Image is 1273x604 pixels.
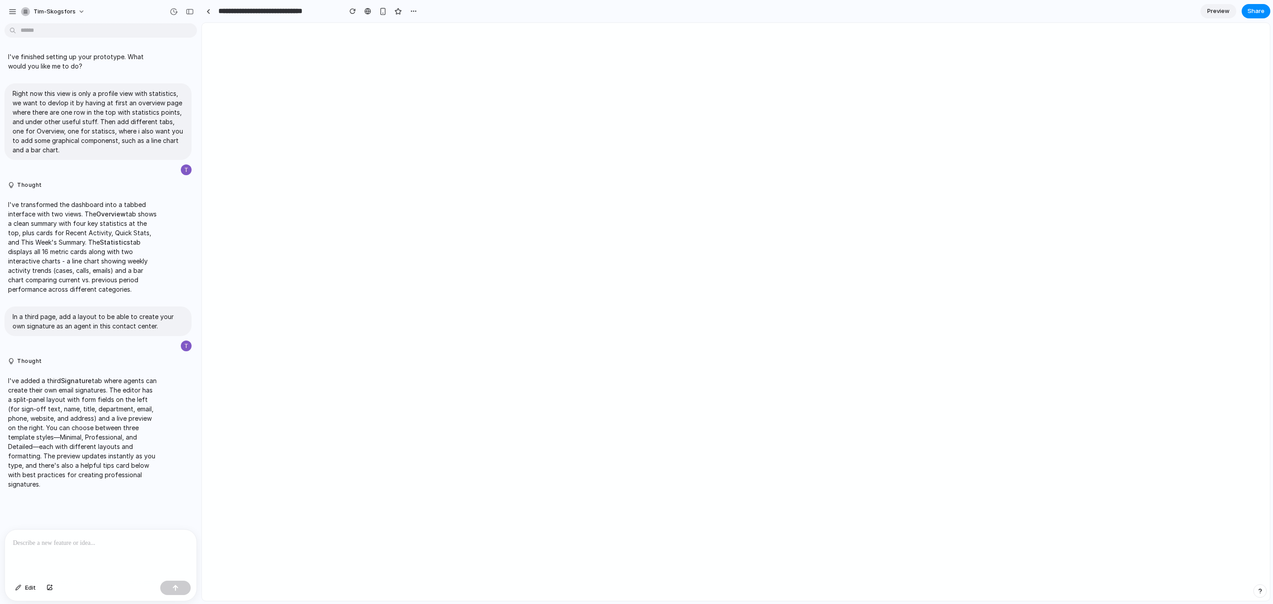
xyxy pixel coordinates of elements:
[17,4,90,19] button: tim-skogsfors
[13,312,184,331] p: In a third page, add a layout to be able to create your own signature as an agent in this contact...
[13,89,184,155] p: Right now this view is only a profile view with statistics, we want to devlop it by having at fir...
[8,200,158,294] p: I've transformed the dashboard into a tabbed interface with two views. The tab shows a clean summ...
[25,583,36,592] span: Edit
[8,376,158,489] p: I've added a third tab where agents can create their own email signatures. The editor has a split...
[1207,7,1230,16] span: Preview
[96,210,126,218] strong: Overview
[1247,7,1264,16] span: Share
[8,52,158,71] p: I've finished setting up your prototype. What would you like me to do?
[61,377,92,384] strong: Signature
[34,7,76,16] span: tim-skogsfors
[100,238,130,246] strong: Statistics
[11,581,40,595] button: Edit
[1200,4,1236,18] a: Preview
[1242,4,1270,18] button: Share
